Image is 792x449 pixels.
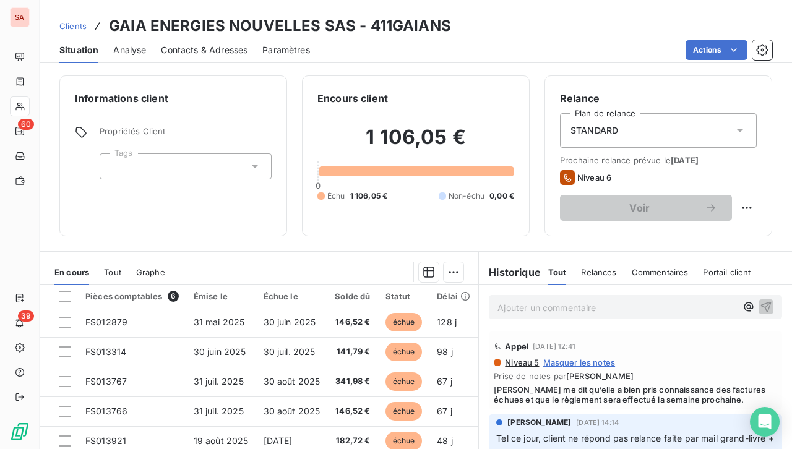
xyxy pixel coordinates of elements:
div: Émise le [194,291,249,301]
h3: GAIA ENERGIES NOUVELLES SAS - 411GAIANS [109,15,451,37]
span: Appel [505,341,529,351]
span: échue [385,372,423,391]
span: Propriétés Client [100,126,272,143]
span: Masquer les notes [543,357,616,367]
h6: Encours client [317,91,388,106]
span: 30 juin 2025 [194,346,246,357]
span: échue [385,343,423,361]
span: 31 juil. 2025 [194,376,244,387]
span: 60 [18,119,34,130]
span: [PERSON_NAME] [507,417,571,428]
span: FS013921 [85,435,126,446]
span: 19 août 2025 [194,435,249,446]
span: échue [385,402,423,421]
span: Portail client [703,267,751,277]
span: 30 août 2025 [264,406,321,416]
div: Solde dû [335,291,370,301]
h6: Relance [560,91,757,106]
button: Voir [560,195,732,221]
span: 0,00 € [489,190,514,202]
span: Non-échu [449,190,484,202]
span: [DATE] [264,435,293,446]
span: Prochaine relance prévue le [560,155,757,165]
span: Commentaires [632,267,689,277]
input: Ajouter une valeur [110,161,120,172]
span: 146,52 € [335,316,370,328]
span: [PERSON_NAME] [566,371,634,381]
span: Graphe [136,267,165,277]
span: [DATE] 12:41 [533,343,575,350]
span: 30 août 2025 [264,376,321,387]
span: Clients [59,21,87,31]
span: 31 mai 2025 [194,317,245,327]
span: Prise de notes par [494,371,777,381]
span: En cours [54,267,89,277]
span: Niveau 6 [577,173,611,182]
span: FS013766 [85,406,127,416]
span: [PERSON_NAME] me dit qu’elle a bien pris connaissance des factures échues et que le règlement ser... [494,385,777,404]
span: 146,52 € [335,405,370,417]
span: 182,72 € [335,435,370,447]
span: STANDARD [570,124,618,137]
span: 1 106,05 € [350,190,388,202]
span: FS013767 [85,376,127,387]
span: 6 [168,291,179,302]
span: Tout [104,267,121,277]
span: 67 j [437,406,452,416]
span: Tout [548,267,567,277]
div: Pièces comptables [85,291,179,302]
div: Délai [437,291,470,301]
div: Open Intercom Messenger [750,407,780,437]
button: Actions [686,40,747,60]
h2: 1 106,05 € [317,125,514,162]
span: 48 j [437,435,453,446]
span: Situation [59,44,98,56]
span: Relances [581,267,616,277]
span: Échu [327,190,345,202]
span: 39 [18,310,34,322]
span: 0 [316,181,321,190]
span: 30 juin 2025 [264,317,316,327]
span: FS013314 [85,346,126,357]
h6: Historique [479,265,541,280]
span: Analyse [113,44,146,56]
div: SA [10,7,30,27]
a: Clients [59,20,87,32]
span: 141,79 € [335,346,370,358]
span: [DATE] [671,155,699,165]
span: 31 juil. 2025 [194,406,244,416]
span: 98 j [437,346,453,357]
span: Paramètres [262,44,310,56]
span: Voir [575,203,705,213]
span: Contacts & Adresses [161,44,247,56]
img: Logo LeanPay [10,422,30,442]
div: Statut [385,291,423,301]
span: 67 j [437,376,452,387]
span: 30 juil. 2025 [264,346,316,357]
span: 341,98 € [335,375,370,388]
span: FS012879 [85,317,127,327]
h6: Informations client [75,91,272,106]
span: [DATE] 14:14 [576,419,619,426]
span: échue [385,313,423,331]
div: Échue le [264,291,321,301]
span: Niveau 5 [504,357,539,367]
span: 128 j [437,317,457,327]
